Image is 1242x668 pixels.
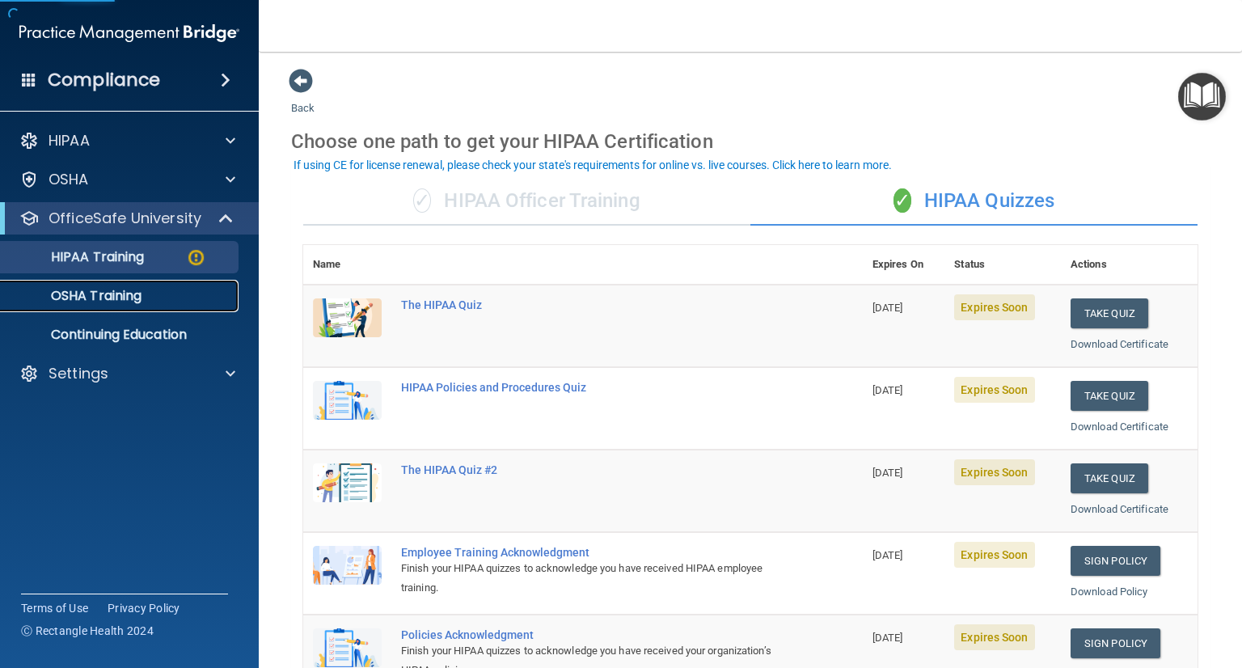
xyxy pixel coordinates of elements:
a: OSHA [19,170,235,189]
a: Settings [19,364,235,383]
th: Expires On [863,245,944,285]
button: Take Quiz [1071,381,1148,411]
span: [DATE] [872,467,903,479]
p: HIPAA [49,131,90,150]
a: Privacy Policy [108,600,180,616]
p: OSHA [49,170,89,189]
p: Settings [49,364,108,383]
a: Terms of Use [21,600,88,616]
button: If using CE for license renewal, please check your state's requirements for online vs. live cours... [291,157,894,173]
span: ✓ [893,188,911,213]
a: Sign Policy [1071,628,1160,658]
img: warning-circle.0cc9ac19.png [186,247,206,268]
h4: Compliance [48,69,160,91]
div: Policies Acknowledgment [401,628,782,641]
span: Expires Soon [954,294,1034,320]
p: HIPAA Training [11,249,144,265]
button: Take Quiz [1071,298,1148,328]
div: Finish your HIPAA quizzes to acknowledge you have received HIPAA employee training. [401,559,782,598]
span: Expires Soon [954,542,1034,568]
button: Open Resource Center [1178,73,1226,120]
a: HIPAA [19,131,235,150]
th: Status [944,245,1061,285]
span: [DATE] [872,549,903,561]
a: Download Certificate [1071,503,1168,515]
a: Download Certificate [1071,421,1168,433]
a: Back [291,82,315,114]
span: [DATE] [872,632,903,644]
th: Actions [1061,245,1198,285]
span: Expires Soon [954,624,1034,650]
div: HIPAA Quizzes [750,177,1198,226]
div: Employee Training Acknowledgment [401,546,782,559]
div: HIPAA Officer Training [303,177,750,226]
div: HIPAA Policies and Procedures Quiz [401,381,782,394]
div: The HIPAA Quiz [401,298,782,311]
span: Expires Soon [954,459,1034,485]
a: Download Certificate [1071,338,1168,350]
p: OSHA Training [11,288,142,304]
img: PMB logo [19,17,239,49]
span: [DATE] [872,302,903,314]
a: Sign Policy [1071,546,1160,576]
span: [DATE] [872,384,903,396]
span: ✓ [413,188,431,213]
div: The HIPAA Quiz #2 [401,463,782,476]
p: Continuing Education [11,327,231,343]
span: Ⓒ Rectangle Health 2024 [21,623,154,639]
p: OfficeSafe University [49,209,201,228]
a: OfficeSafe University [19,209,234,228]
button: Take Quiz [1071,463,1148,493]
span: Expires Soon [954,377,1034,403]
div: If using CE for license renewal, please check your state's requirements for online vs. live cours... [294,159,892,171]
th: Name [303,245,391,285]
div: Choose one path to get your HIPAA Certification [291,118,1210,165]
iframe: Drift Widget Chat Controller [963,554,1223,618]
